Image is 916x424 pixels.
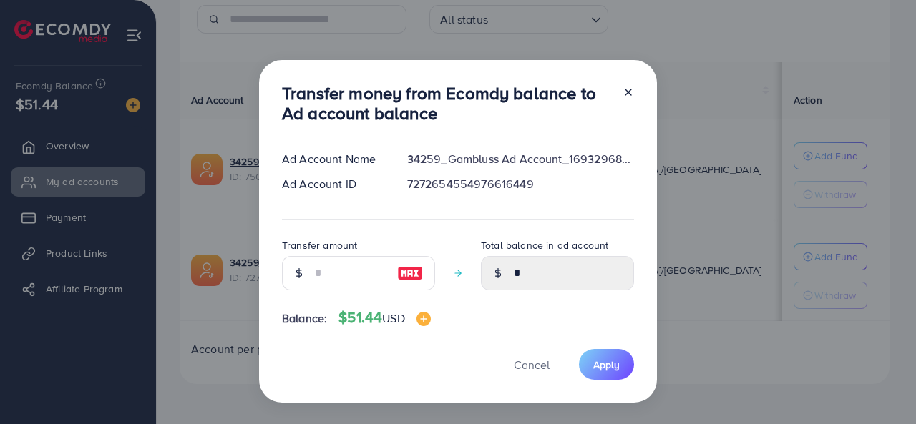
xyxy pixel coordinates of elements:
[593,358,620,372] span: Apply
[282,83,611,124] h3: Transfer money from Ecomdy balance to Ad account balance
[396,176,645,192] div: 7272654554976616449
[514,357,550,373] span: Cancel
[496,349,567,380] button: Cancel
[416,312,431,326] img: image
[282,310,327,327] span: Balance:
[271,151,396,167] div: Ad Account Name
[579,349,634,380] button: Apply
[855,360,905,413] iframe: Chat
[481,238,608,252] label: Total balance in ad account
[271,176,396,192] div: Ad Account ID
[338,309,430,327] h4: $51.44
[282,238,357,252] label: Transfer amount
[397,265,423,282] img: image
[396,151,645,167] div: 34259_Gambluss Ad Account_1693296851384
[382,310,404,326] span: USD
